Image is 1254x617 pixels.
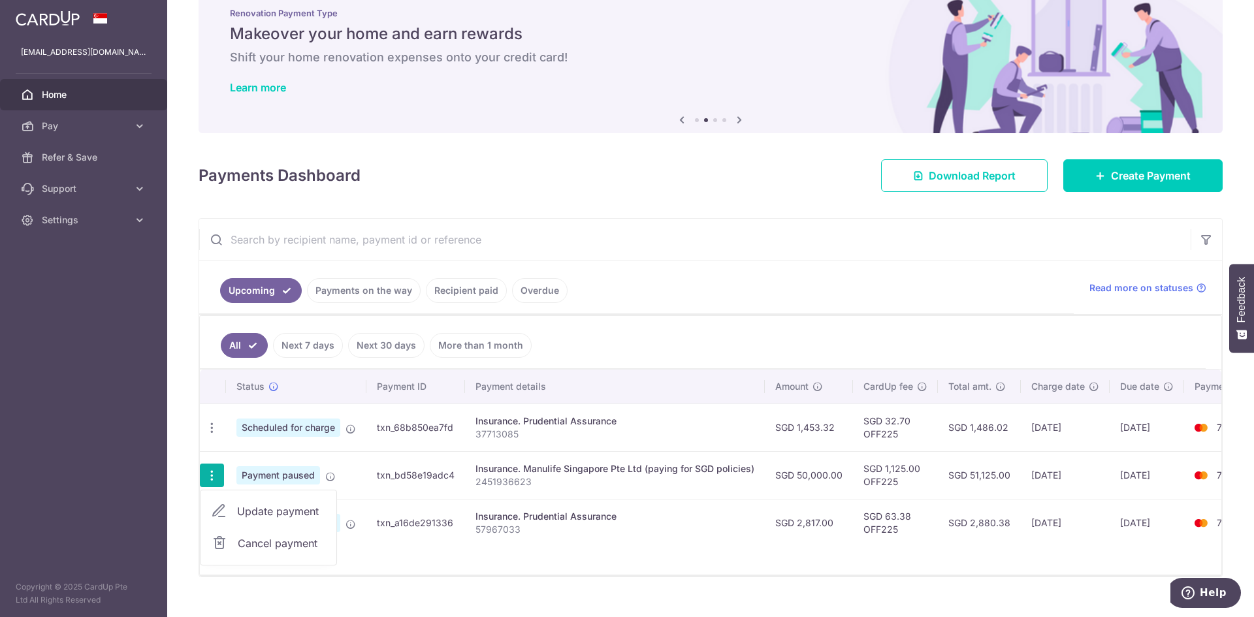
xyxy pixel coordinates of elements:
span: 7592 [1217,517,1239,528]
span: Settings [42,214,128,227]
a: Create Payment [1063,159,1223,192]
a: Download Report [881,159,1048,192]
a: Payments on the way [307,278,421,303]
span: 7592 [1217,469,1239,481]
span: Refer & Save [42,151,128,164]
td: [DATE] [1110,451,1184,499]
td: SGD 1,125.00 OFF225 [853,451,938,499]
img: CardUp [16,10,80,26]
h5: Makeover your home and earn rewards [230,24,1191,44]
p: 2451936623 [475,475,754,488]
p: 57967033 [475,523,754,536]
td: SGD 1,486.02 [938,403,1021,451]
span: Charge date [1031,380,1085,393]
img: Bank Card [1188,515,1214,531]
td: [DATE] [1021,451,1110,499]
td: txn_a16de291336 [366,499,465,546]
p: 37713085 [475,428,754,441]
span: Due date [1120,380,1159,393]
span: Read more on statuses [1089,281,1193,294]
th: Payment ID [366,370,465,403]
div: Insurance. Manulife Singapore Pte Ltd (paying for SGD policies) [475,462,754,475]
td: SGD 50,000.00 [765,451,853,499]
p: [EMAIL_ADDRESS][DOMAIN_NAME] [21,46,146,59]
span: Feedback [1236,277,1247,323]
div: Insurance. Prudential Assurance [475,415,754,428]
img: Bank Card [1188,420,1214,435]
a: Read more on statuses [1089,281,1206,294]
td: [DATE] [1110,499,1184,546]
td: SGD 51,125.00 [938,451,1021,499]
a: Recipient paid [426,278,507,303]
td: SGD 2,817.00 [765,499,853,546]
td: SGD 32.70 OFF225 [853,403,938,451]
p: Renovation Payment Type [230,8,1191,18]
a: Learn more [230,81,286,94]
td: SGD 2,880.38 [938,499,1021,546]
td: [DATE] [1021,499,1110,546]
span: Pay [42,119,128,133]
h6: Shift your home renovation expenses onto your credit card! [230,50,1191,65]
input: Search by recipient name, payment id or reference [199,219,1191,261]
td: [DATE] [1110,403,1184,451]
a: All [221,333,268,358]
div: Insurance. Prudential Assurance [475,510,754,523]
a: Next 30 days [348,333,425,358]
img: Bank Card [1188,467,1214,483]
span: Payment paused [236,466,320,484]
a: More than 1 month [430,333,532,358]
span: Home [42,88,128,101]
a: Upcoming [220,278,302,303]
span: Total amt. [948,380,991,393]
span: Amount [775,380,809,393]
span: Status [236,380,265,393]
td: txn_68b850ea7fd [366,403,465,451]
a: Overdue [512,278,568,303]
td: SGD 1,453.32 [765,403,853,451]
span: Download Report [929,168,1016,183]
td: [DATE] [1021,403,1110,451]
span: Create Payment [1111,168,1191,183]
span: 7592 [1217,422,1239,433]
iframe: Opens a widget where you can find more information [1170,578,1241,610]
span: CardUp fee [863,380,913,393]
button: Feedback - Show survey [1229,264,1254,353]
span: Support [42,182,128,195]
h4: Payments Dashboard [199,164,361,187]
span: Scheduled for charge [236,419,340,437]
th: Payment details [465,370,765,403]
td: SGD 63.38 OFF225 [853,499,938,546]
td: txn_bd58e19adc4 [366,451,465,499]
a: Next 7 days [273,333,343,358]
